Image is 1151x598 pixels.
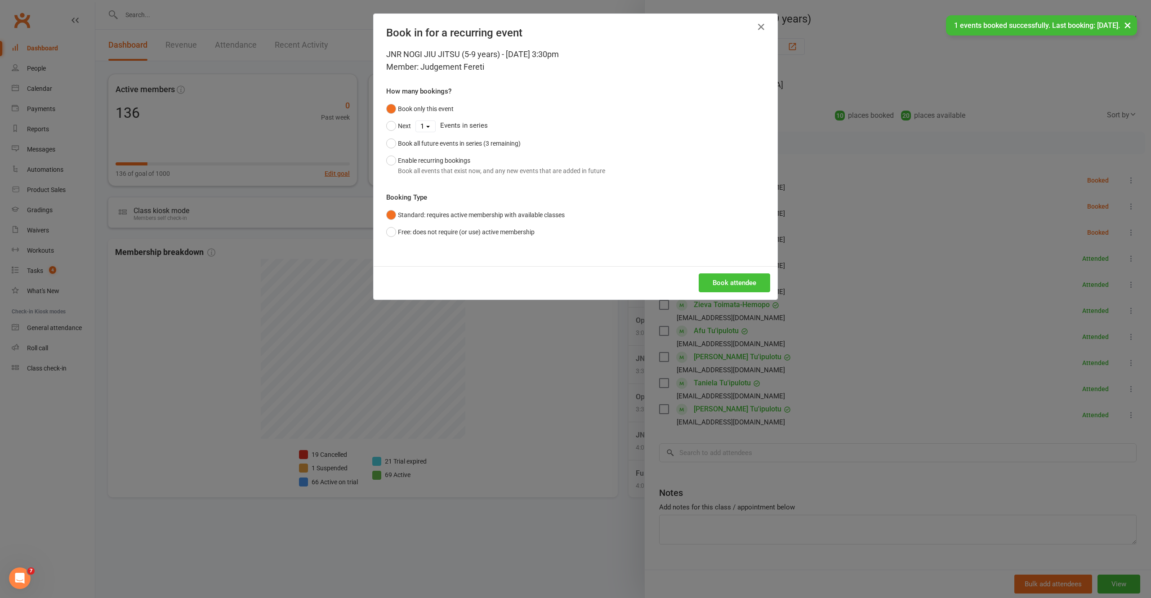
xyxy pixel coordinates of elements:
[386,86,451,97] label: How many bookings?
[699,273,770,292] button: Book attendee
[398,166,605,176] div: Book all events that exist now, and any new events that are added in future
[9,567,31,589] iframe: Intercom live chat
[386,206,565,223] button: Standard: requires active membership with available classes
[386,27,765,39] h4: Book in for a recurring event
[386,117,411,134] button: Next
[386,135,521,152] button: Book all future events in series (3 remaining)
[27,567,35,575] span: 7
[386,223,535,241] button: Free: does not require (or use) active membership
[398,138,521,148] div: Book all future events in series (3 remaining)
[386,192,427,203] label: Booking Type
[386,117,765,134] div: Events in series
[386,152,605,179] button: Enable recurring bookingsBook all events that exist now, and any new events that are added in future
[754,20,768,34] button: Close
[386,100,454,117] button: Book only this event
[386,48,765,73] div: JNR NOGI JIU JITSU (5-9 years) - [DATE] 3:30pm Member: Judgement Fereti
